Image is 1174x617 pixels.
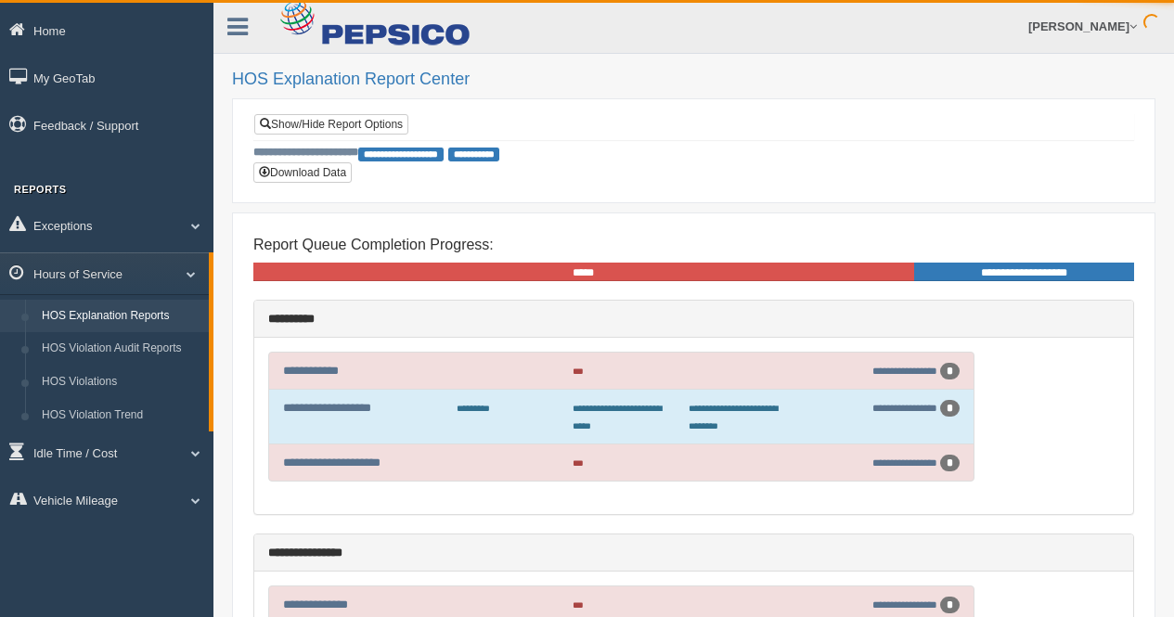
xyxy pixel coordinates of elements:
a: HOS Violation Audit Reports [33,332,209,366]
a: Show/Hide Report Options [254,114,408,135]
h4: Report Queue Completion Progress: [253,237,1134,253]
a: HOS Violations [33,366,209,399]
button: Download Data [253,162,352,183]
a: HOS Violation Trend [33,399,209,432]
a: HOS Explanation Reports [33,300,209,333]
h2: HOS Explanation Report Center [232,71,1155,89]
